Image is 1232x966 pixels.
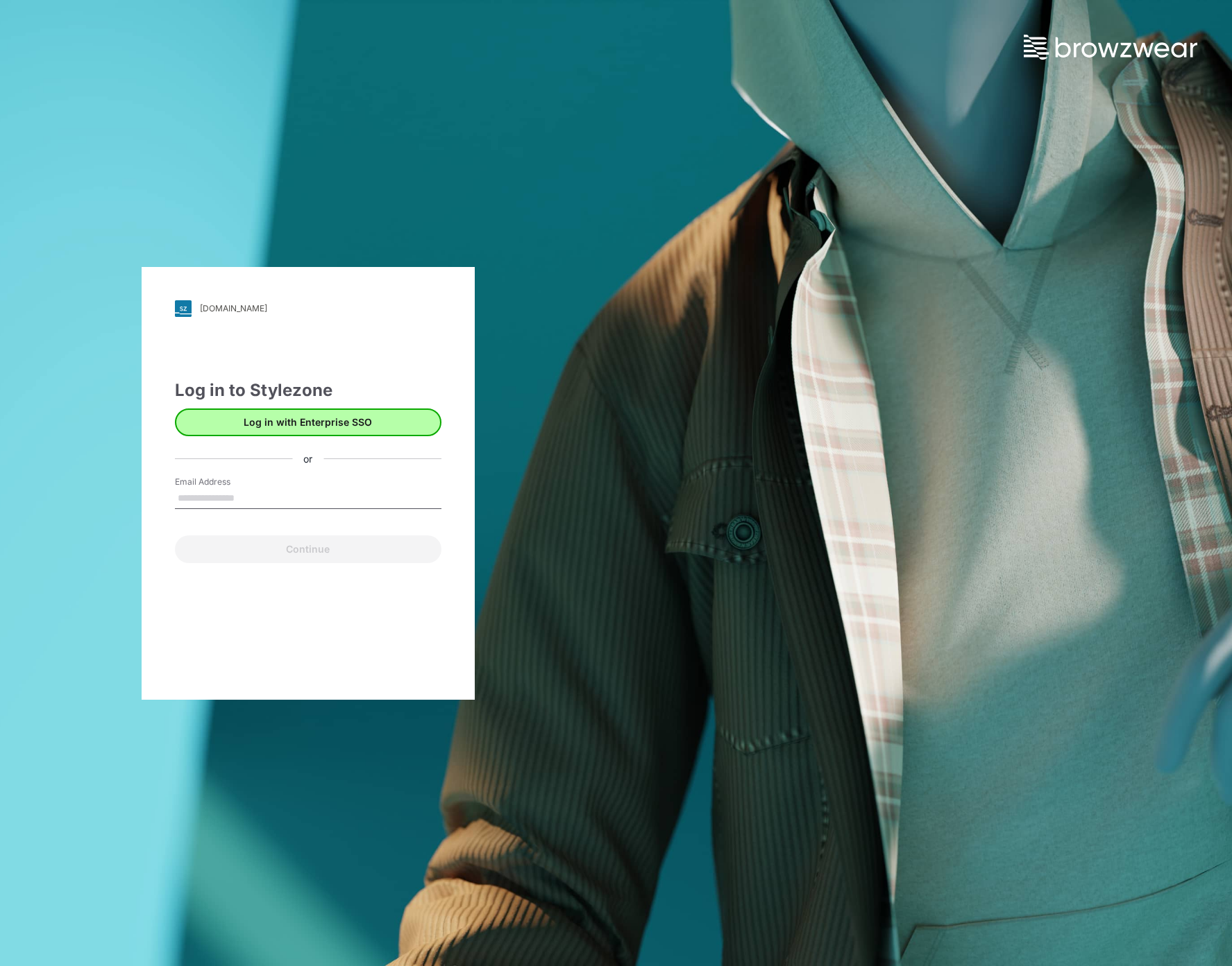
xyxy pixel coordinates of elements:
a: [DOMAIN_NAME] [175,300,441,317]
div: [DOMAIN_NAME] [200,303,267,313]
img: svg+xml;base64,PHN2ZyB3aWR0aD0iMjgiIGhlaWdodD0iMjgiIHZpZXdCb3g9IjAgMCAyOCAyOCIgZmlsbD0ibm9uZSIgeG... [175,300,192,317]
button: Log in with Enterprise SSO [175,408,441,436]
div: Log in to Stylezone [175,378,441,403]
label: Email Address [175,476,272,488]
img: browzwear-logo.73288ffb.svg [1024,35,1197,60]
div: or [292,451,323,466]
